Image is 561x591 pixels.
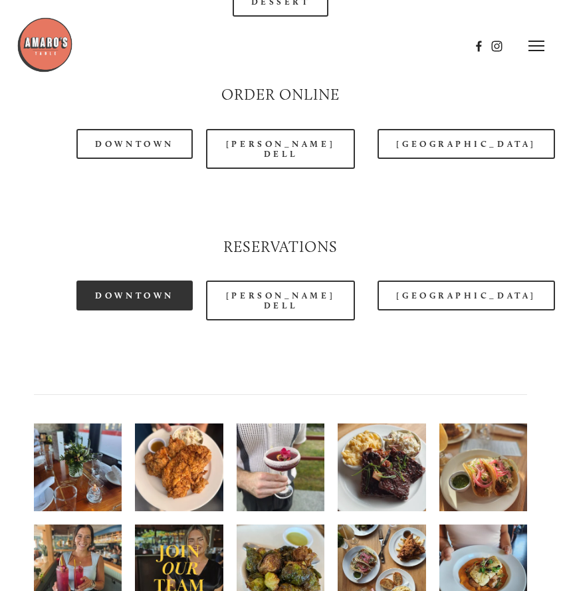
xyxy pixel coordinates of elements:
a: [PERSON_NAME] Dell [206,129,356,169]
img: Who else is melting in this heat? 🌺🧊🍹 Come hang out with us and enjoy your favorite perfectly chi... [237,409,325,527]
img: The classic fried chicken &mdash; Always a stunner. We love bringing this dish to the table &mdas... [135,409,223,527]
img: The table is set ✨ we&rsquo;re looking forward to seeing you this weekend! Remember, free parking... [34,409,122,527]
a: Downtown [76,129,192,159]
img: Time to unwind! It&rsquo;s officially happy hour ✨ [439,409,528,527]
a: [GEOGRAPHIC_DATA] [378,129,554,159]
a: [GEOGRAPHIC_DATA] [378,281,554,310]
img: Peak summer calls for fall-off-the-bone barbecue ribs 🙌 [338,409,426,527]
a: [PERSON_NAME] Dell [206,281,356,320]
h2: Reservations [34,237,528,258]
h2: Order Online [34,84,528,106]
img: Amaro's Table [17,17,73,73]
a: Downtown [76,281,192,310]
